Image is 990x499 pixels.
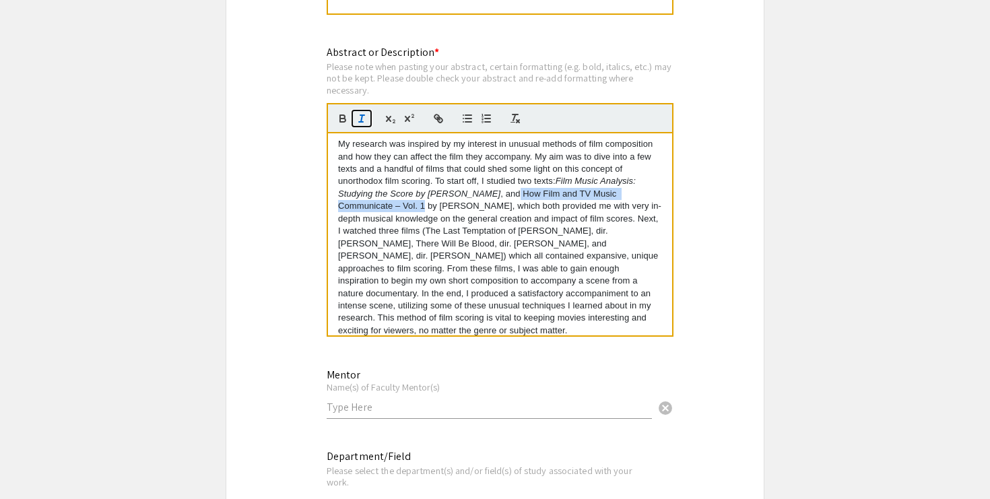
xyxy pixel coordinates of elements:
[338,138,662,337] p: My research was inspired by my interest in unusual methods of film composition and how they can a...
[327,368,360,382] mat-label: Mentor
[652,393,679,420] button: Clear
[327,465,642,488] div: Please select the department(s) and/or field(s) of study associated with your work.
[327,449,411,463] mat-label: Department/Field
[338,176,638,198] em: Film Music Analysis: Studying the Score by [PERSON_NAME]
[327,381,652,393] div: Name(s) of Faculty Mentor(s)
[327,400,652,414] input: Type Here
[10,438,57,489] iframe: Chat
[327,61,673,96] div: Please note when pasting your abstract, certain formatting (e.g. bold, italics, etc.) may not be ...
[657,400,673,416] span: cancel
[327,45,439,59] mat-label: Abstract or Description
